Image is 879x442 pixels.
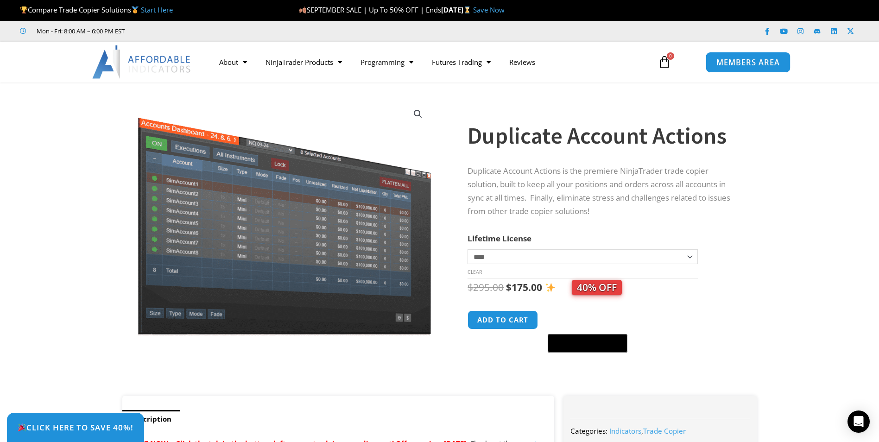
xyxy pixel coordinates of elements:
span: 0 [667,52,674,60]
a: Save Now [473,5,505,14]
iframe: PayPal Message 1 [468,358,738,366]
bdi: 175.00 [506,281,542,294]
img: 🏆 [20,6,27,13]
button: Add to cart [468,310,538,329]
span: 40% OFF [572,280,622,295]
img: LogoAI | Affordable Indicators – NinjaTrader [92,45,192,79]
span: Click Here to save 40%! [18,423,133,431]
button: Buy with GPay [548,334,627,353]
a: View full-screen image gallery [410,106,426,122]
img: 🎉 [18,423,26,431]
div: Open Intercom Messenger [847,410,870,433]
span: $ [468,281,473,294]
bdi: 295.00 [468,281,504,294]
a: NinjaTrader Products [256,51,351,73]
a: Futures Trading [423,51,500,73]
a: About [210,51,256,73]
strong: [DATE] [441,5,473,14]
span: $ [506,281,512,294]
img: 🥇 [132,6,139,13]
h1: Duplicate Account Actions [468,120,738,152]
span: Compare Trade Copier Solutions [20,5,173,14]
label: Lifetime License [468,233,531,244]
img: 🍂 [299,6,306,13]
span: Mon - Fri: 8:00 AM – 6:00 PM EST [34,25,125,37]
iframe: Customer reviews powered by Trustpilot [138,26,277,36]
a: Programming [351,51,423,73]
a: MEMBERS AREA [706,51,790,72]
span: MEMBERS AREA [716,58,780,66]
iframe: Secure express checkout frame [546,309,629,331]
a: 🎉Click Here to save 40%! [7,413,144,442]
img: ✨ [545,283,555,292]
a: Reviews [500,51,544,73]
span: SEPTEMBER SALE | Up To 50% OFF | Ends [299,5,441,14]
p: Duplicate Account Actions is the premiere NinjaTrader trade copier solution, built to keep all yo... [468,164,738,218]
a: Start Here [141,5,173,14]
a: Clear options [468,269,482,275]
img: ⌛ [464,6,471,13]
nav: Menu [210,51,647,73]
a: 0 [644,49,685,76]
